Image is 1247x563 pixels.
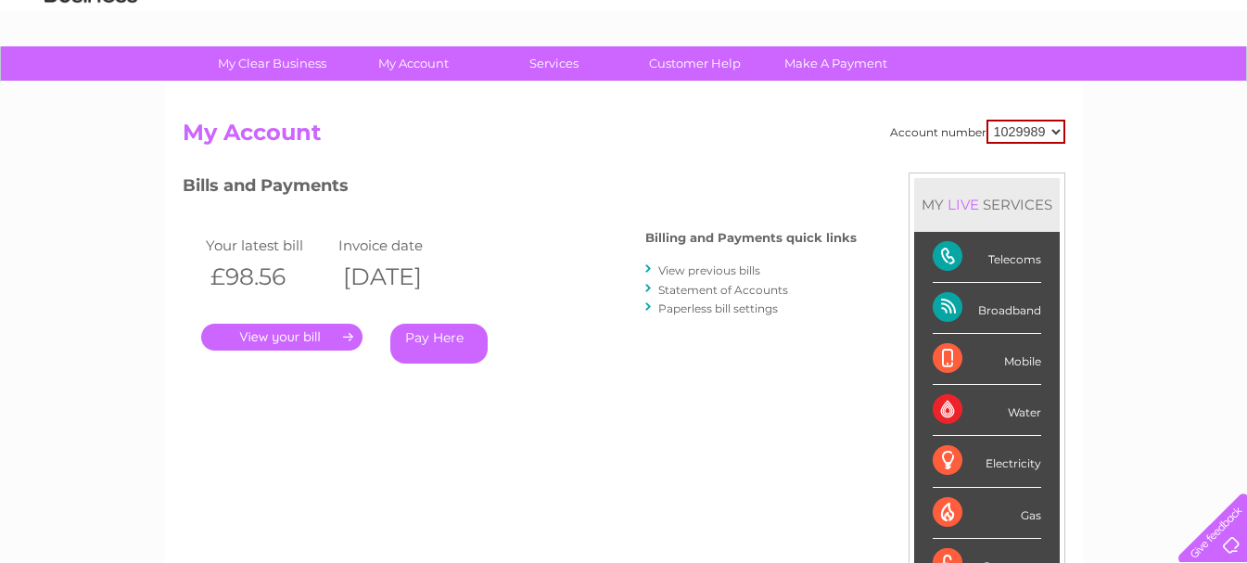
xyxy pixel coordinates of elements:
[897,9,1025,32] a: 0333 014 3131
[196,46,349,81] a: My Clear Business
[921,79,956,93] a: Water
[759,46,912,81] a: Make A Payment
[618,46,771,81] a: Customer Help
[334,258,467,296] th: [DATE]
[201,258,335,296] th: £98.56
[390,324,488,364] a: Pay Here
[658,301,778,315] a: Paperless bill settings
[183,173,857,205] h3: Bills and Payments
[183,120,1065,155] h2: My Account
[334,233,467,258] td: Invoice date
[658,263,760,277] a: View previous bills
[933,232,1041,283] div: Telecoms
[201,324,363,351] a: .
[201,233,335,258] td: Your latest bill
[933,488,1041,539] div: Gas
[890,120,1065,144] div: Account number
[1186,79,1229,93] a: Log out
[1124,79,1169,93] a: Contact
[944,196,983,213] div: LIVE
[933,334,1041,385] div: Mobile
[933,283,1041,334] div: Broadband
[186,10,1062,90] div: Clear Business is a trading name of Verastar Limited (registered in [GEOGRAPHIC_DATA] No. 3667643...
[1019,79,1075,93] a: Telecoms
[477,46,630,81] a: Services
[645,231,857,245] h4: Billing and Payments quick links
[658,283,788,297] a: Statement of Accounts
[933,436,1041,487] div: Electricity
[1086,79,1113,93] a: Blog
[44,48,138,105] img: logo.png
[933,385,1041,436] div: Water
[914,178,1060,231] div: MY SERVICES
[967,79,1008,93] a: Energy
[337,46,490,81] a: My Account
